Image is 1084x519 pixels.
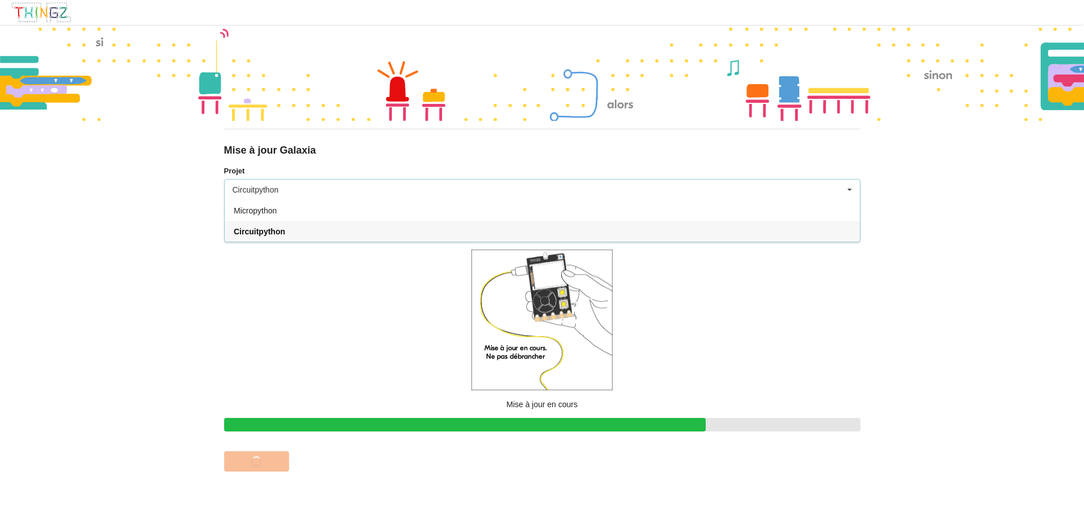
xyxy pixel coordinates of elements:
div: Mise à jour Galaxia [224,144,860,157]
p: Mise à jour en cours [224,399,860,410]
div: Circuitpython [233,186,279,194]
label: Projet [224,165,860,177]
img: galaxia_update_progress.png [471,250,613,391]
span: Circuitpython [234,227,285,236]
span: Micropython [234,206,277,215]
img: thingz_logo.png [11,2,72,23]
